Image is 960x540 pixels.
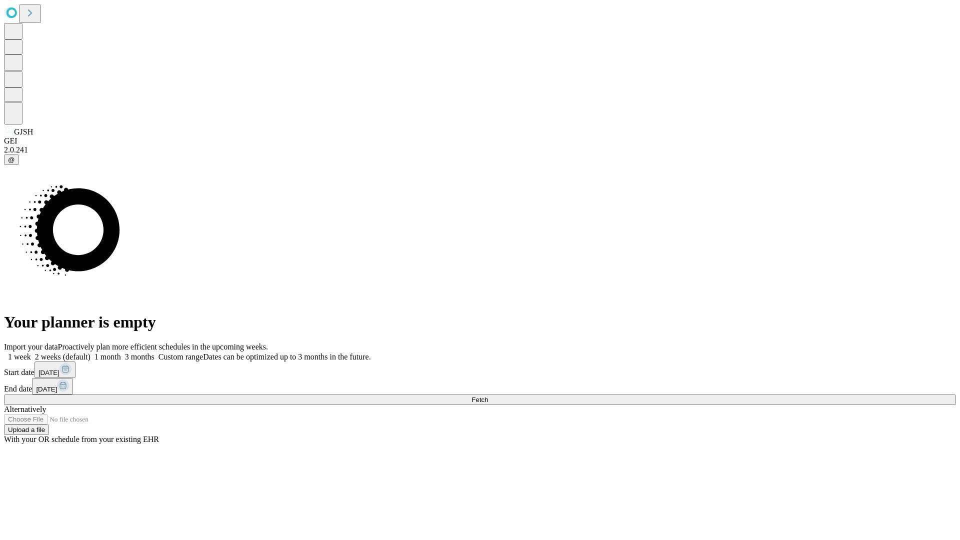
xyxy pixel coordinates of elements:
span: GJSH [14,127,33,136]
span: 3 months [125,352,154,361]
span: Fetch [471,396,488,403]
h1: Your planner is empty [4,313,956,331]
button: [DATE] [34,361,75,378]
span: 2 weeks (default) [35,352,90,361]
span: Dates can be optimized up to 3 months in the future. [203,352,370,361]
span: 1 week [8,352,31,361]
button: Fetch [4,394,956,405]
div: GEI [4,136,956,145]
button: [DATE] [32,378,73,394]
span: Alternatively [4,405,46,413]
button: @ [4,154,19,165]
div: 2.0.241 [4,145,956,154]
span: @ [8,156,15,163]
span: [DATE] [38,369,59,376]
span: [DATE] [36,385,57,393]
span: Custom range [158,352,203,361]
span: Import your data [4,342,58,351]
div: Start date [4,361,956,378]
span: 1 month [94,352,121,361]
span: With your OR schedule from your existing EHR [4,435,159,443]
span: Proactively plan more efficient schedules in the upcoming weeks. [58,342,268,351]
button: Upload a file [4,424,49,435]
div: End date [4,378,956,394]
